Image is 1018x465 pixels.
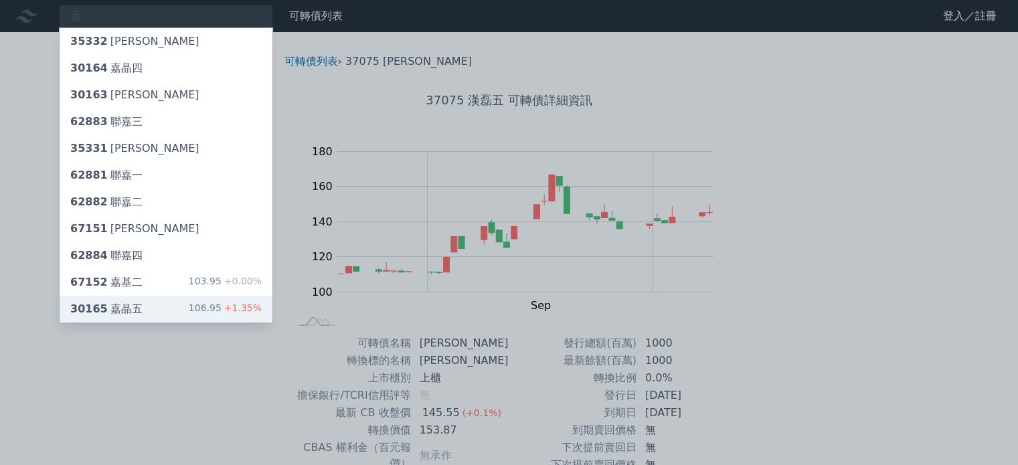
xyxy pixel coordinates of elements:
div: 嘉晶四 [70,60,143,76]
span: 35332 [70,35,108,48]
div: [PERSON_NAME] [70,33,199,50]
a: 62881聯嘉一 [60,162,272,189]
div: 嘉晶五 [70,301,143,317]
a: 30164嘉晶四 [60,55,272,82]
div: 103.95 [189,274,262,290]
div: 聯嘉四 [70,248,143,264]
div: [PERSON_NAME] [70,141,199,157]
a: 30165嘉晶五 106.95+1.35% [60,296,272,322]
a: 62883聯嘉三 [60,108,272,135]
a: 67152嘉基二 103.95+0.00% [60,269,272,296]
span: +0.00% [222,276,262,286]
div: 106.95 [189,301,262,317]
a: 62884聯嘉四 [60,242,272,269]
div: 嘉基二 [70,274,143,290]
span: 35331 [70,142,108,155]
a: 35331[PERSON_NAME] [60,135,272,162]
span: 30164 [70,62,108,74]
div: [PERSON_NAME] [70,221,199,237]
div: 聯嘉三 [70,114,143,130]
a: 35332[PERSON_NAME] [60,28,272,55]
span: 30165 [70,302,108,315]
a: 62882聯嘉二 [60,189,272,215]
span: 62884 [70,249,108,262]
span: 62883 [70,115,108,128]
span: 67151 [70,222,108,235]
div: 聯嘉一 [70,167,143,183]
a: 30163[PERSON_NAME] [60,82,272,108]
span: +1.35% [222,302,262,313]
span: 30163 [70,88,108,101]
div: [PERSON_NAME] [70,87,199,103]
div: 聯嘉二 [70,194,143,210]
span: 62881 [70,169,108,181]
span: 62882 [70,195,108,208]
a: 67151[PERSON_NAME] [60,215,272,242]
span: 67152 [70,276,108,288]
